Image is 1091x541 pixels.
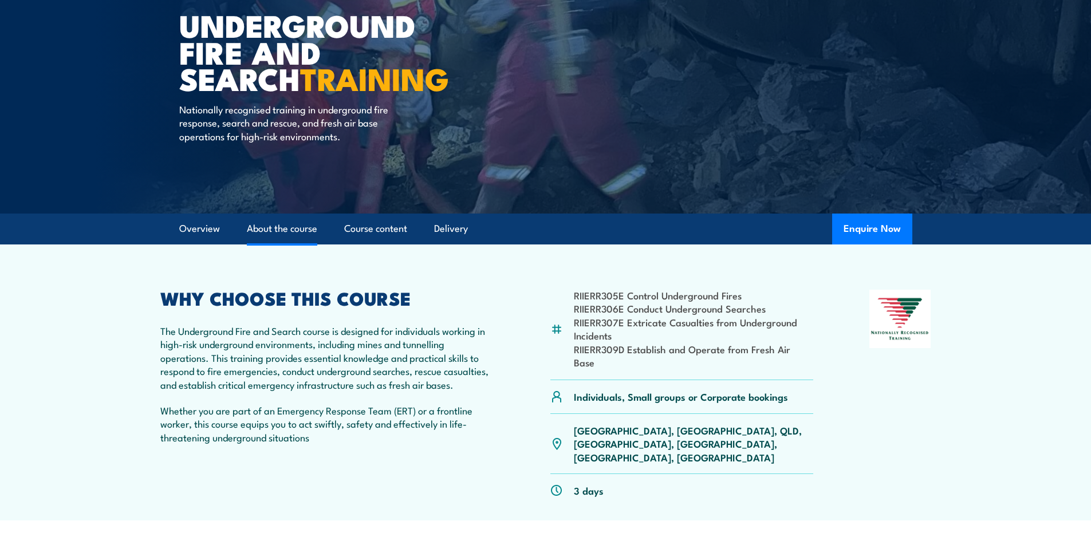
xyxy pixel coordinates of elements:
[574,302,814,315] li: RIIERR306E Conduct Underground Searches
[869,290,931,348] img: Nationally Recognised Training logo.
[179,102,388,143] p: Nationally recognised training in underground fire response, search and rescue, and fresh air bas...
[574,342,814,369] li: RIIERR309D Establish and Operate from Fresh Air Base
[574,390,788,403] p: Individuals, Small groups or Corporate bookings
[160,290,495,306] h2: WHY CHOOSE THIS COURSE
[574,484,604,497] p: 3 days
[574,315,814,342] li: RIIERR307E Extricate Casualties from Underground Incidents
[160,324,495,391] p: The Underground Fire and Search course is designed for individuals working in high-risk undergrou...
[300,54,449,101] strong: TRAINING
[179,11,462,92] h1: Underground Fire and Search
[434,214,468,244] a: Delivery
[832,214,912,244] button: Enquire Now
[574,424,814,464] p: [GEOGRAPHIC_DATA], [GEOGRAPHIC_DATA], QLD, [GEOGRAPHIC_DATA], [GEOGRAPHIC_DATA], [GEOGRAPHIC_DATA...
[160,404,495,444] p: Whether you are part of an Emergency Response Team (ERT) or a frontline worker, this course equip...
[344,214,407,244] a: Course content
[179,214,220,244] a: Overview
[247,214,317,244] a: About the course
[574,289,814,302] li: RIIERR305E Control Underground Fires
